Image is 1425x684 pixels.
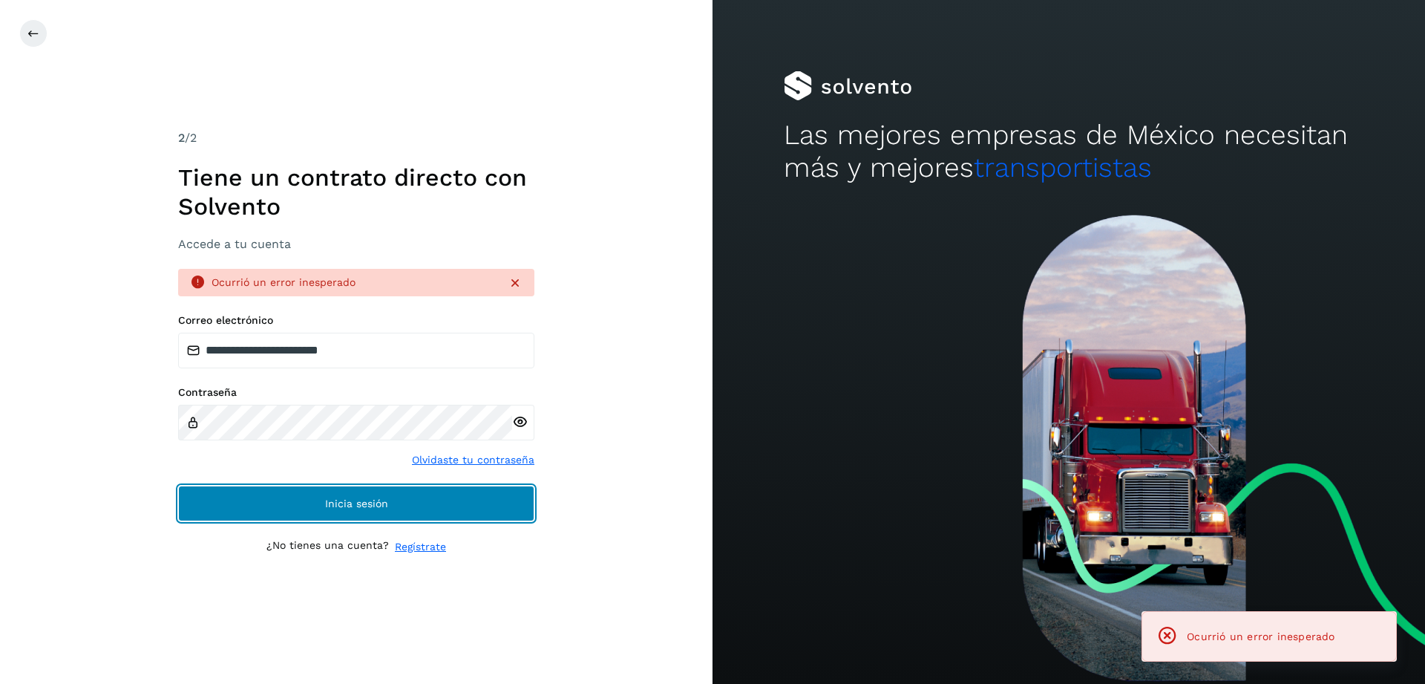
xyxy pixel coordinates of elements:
h1: Tiene un contrato directo con Solvento [178,163,534,221]
div: /2 [178,129,534,147]
button: Inicia sesión [178,486,534,521]
a: Olvidaste tu contraseña [412,452,534,468]
span: Inicia sesión [325,498,388,509]
a: Regístrate [395,539,446,555]
h2: Las mejores empresas de México necesitan más y mejores [784,119,1354,185]
h3: Accede a tu cuenta [178,237,534,251]
span: Ocurrió un error inesperado [1187,631,1334,642]
label: Contraseña [178,386,534,399]
p: ¿No tienes una cuenta? [266,539,389,555]
label: Correo electrónico [178,314,534,327]
span: transportistas [974,152,1152,183]
span: 2 [178,131,185,145]
div: Ocurrió un error inesperado [212,275,496,290]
